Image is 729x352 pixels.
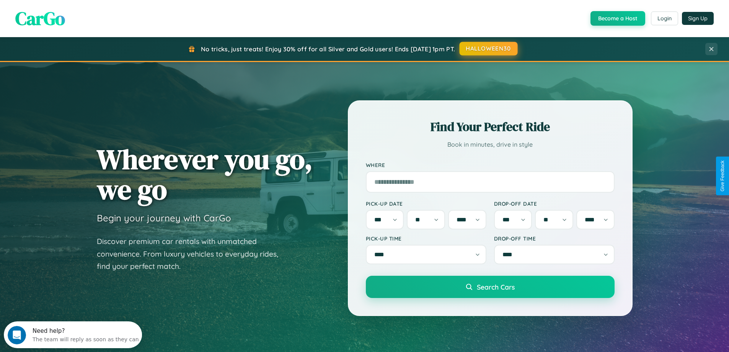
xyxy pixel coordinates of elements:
[494,235,615,242] label: Drop-off Time
[590,11,645,26] button: Become a Host
[366,139,615,150] p: Book in minutes, drive in style
[366,118,615,135] h2: Find Your Perfect Ride
[8,326,26,344] iframe: Intercom live chat
[366,235,486,242] label: Pick-up Time
[477,283,515,291] span: Search Cars
[494,200,615,207] label: Drop-off Date
[97,144,313,205] h1: Wherever you go, we go
[366,276,615,298] button: Search Cars
[3,3,142,24] div: Open Intercom Messenger
[682,12,714,25] button: Sign Up
[97,235,288,273] p: Discover premium car rentals with unmatched convenience. From luxury vehicles to everyday rides, ...
[720,160,725,192] div: Give Feedback
[4,321,142,348] iframe: Intercom live chat discovery launcher
[29,13,135,21] div: The team will reply as soon as they can
[651,11,678,25] button: Login
[201,45,455,53] span: No tricks, just treats! Enjoy 30% off for all Silver and Gold users! Ends [DATE] 1pm PT.
[366,162,615,168] label: Where
[97,212,231,224] h3: Begin your journey with CarGo
[366,200,486,207] label: Pick-up Date
[15,6,65,31] span: CarGo
[460,42,518,56] button: HALLOWEEN30
[29,7,135,13] div: Need help?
